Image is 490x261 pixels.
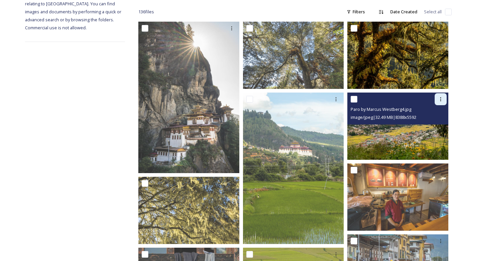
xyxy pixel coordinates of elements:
[387,5,421,18] div: Date Created
[424,9,442,15] span: Select all
[347,22,448,89] img: By Marcus Westberg _ Paro _ 2023_26.jpg
[138,22,239,173] img: By Marcus Westberg _ Paro _ 2023_17.jpg
[243,93,344,244] img: Paro 050723 by Amp Sripimanwat-17.jpg
[351,114,416,120] span: image/jpeg | 32.49 MB | 8388 x 5592
[347,93,448,160] img: Paro by Marcus Westberg4.jpg
[138,9,154,15] span: 136 file s
[347,163,448,231] img: Paro by Marcus Westberg45.jpg
[343,5,368,18] div: Filters
[351,106,411,112] span: Paro by Marcus Westberg4.jpg
[138,177,239,244] img: By Marcus Westberg _ Paro _ 2023_11.jpg
[243,22,344,89] img: By Marcus Westberg _ Paro _ 2023_36.jpg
